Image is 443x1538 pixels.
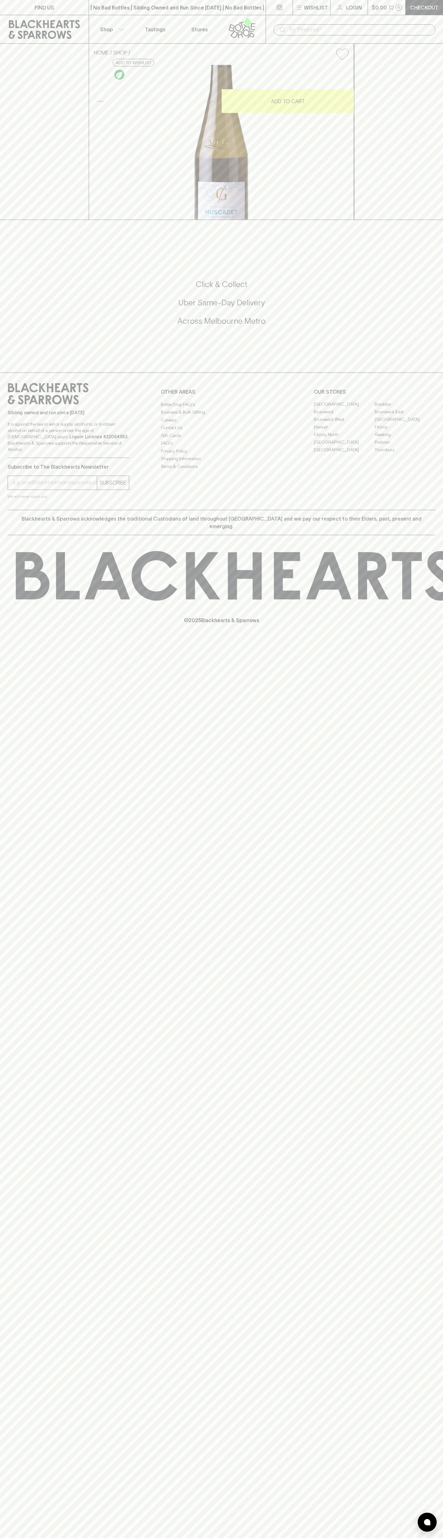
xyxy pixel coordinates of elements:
[8,254,435,360] div: Call to action block
[314,431,375,439] a: Fitzroy North
[161,447,282,455] a: Privacy Policy
[397,6,400,9] p: 0
[375,423,435,431] a: Fitzroy
[8,279,435,290] h5: Click & Collect
[314,423,375,431] a: Elwood
[191,26,208,33] p: Stores
[8,421,129,453] p: It is against the law to sell or supply alcohol to, or to obtain alcohol on behalf of a person un...
[113,68,126,81] a: Organic
[94,50,109,55] a: HOME
[304,4,328,11] p: Wishlist
[271,97,305,105] p: ADD TO CART
[133,15,177,43] a: Tastings
[424,1519,430,1525] img: bubble-icon
[161,409,282,416] a: Business & Bulk Gifting
[161,388,282,396] p: OTHER AREAS
[161,432,282,439] a: Gift Cards
[161,401,282,408] a: Bottle Drop FAQ's
[314,388,435,396] p: OUR STORES
[100,479,126,486] p: SUBSCRIBE
[161,440,282,447] a: FAQ's
[289,25,430,35] input: Try "Pinot noir"
[13,478,97,488] input: e.g. jane@blackheartsandsparrows.com.au
[375,446,435,454] a: Thornbury
[89,15,133,43] button: Shop
[113,59,154,66] button: Add to wishlist
[334,46,351,62] button: Add to wishlist
[100,26,113,33] p: Shop
[314,401,375,408] a: [GEOGRAPHIC_DATA]
[375,416,435,423] a: [GEOGRAPHIC_DATA]
[346,4,362,11] p: Login
[161,424,282,432] a: Contact Us
[97,476,129,490] button: SUBSCRIBE
[145,26,165,33] p: Tastings
[314,416,375,423] a: Brunswick West
[222,89,354,113] button: ADD TO CART
[314,439,375,446] a: [GEOGRAPHIC_DATA]
[410,4,439,11] p: Checkout
[8,410,129,416] p: Sibling owned and run since [DATE]
[8,297,435,308] h5: Uber Same-Day Delivery
[113,50,127,55] a: SHOP
[161,455,282,463] a: Shipping Information
[375,431,435,439] a: Geelong
[177,15,222,43] a: Stores
[375,401,435,408] a: Braddon
[161,416,282,424] a: Careers
[375,408,435,416] a: Brunswick East
[89,65,354,220] img: 35855.png
[372,4,387,11] p: $0.00
[375,439,435,446] a: Prahran
[114,70,124,80] img: Organic
[8,316,435,326] h5: Across Melbourne Metro
[35,4,54,11] p: FIND US
[69,434,128,439] strong: Liquor License #32064953
[8,463,129,471] p: Subscribe to The Blackhearts Newsletter
[8,493,129,500] p: We will never spam you
[314,408,375,416] a: Brunswick
[314,446,375,454] a: [GEOGRAPHIC_DATA]
[161,463,282,470] a: Terms & Conditions
[12,515,431,530] p: Blackhearts & Sparrows acknowledges the traditional Custodians of land throughout [GEOGRAPHIC_DAT...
